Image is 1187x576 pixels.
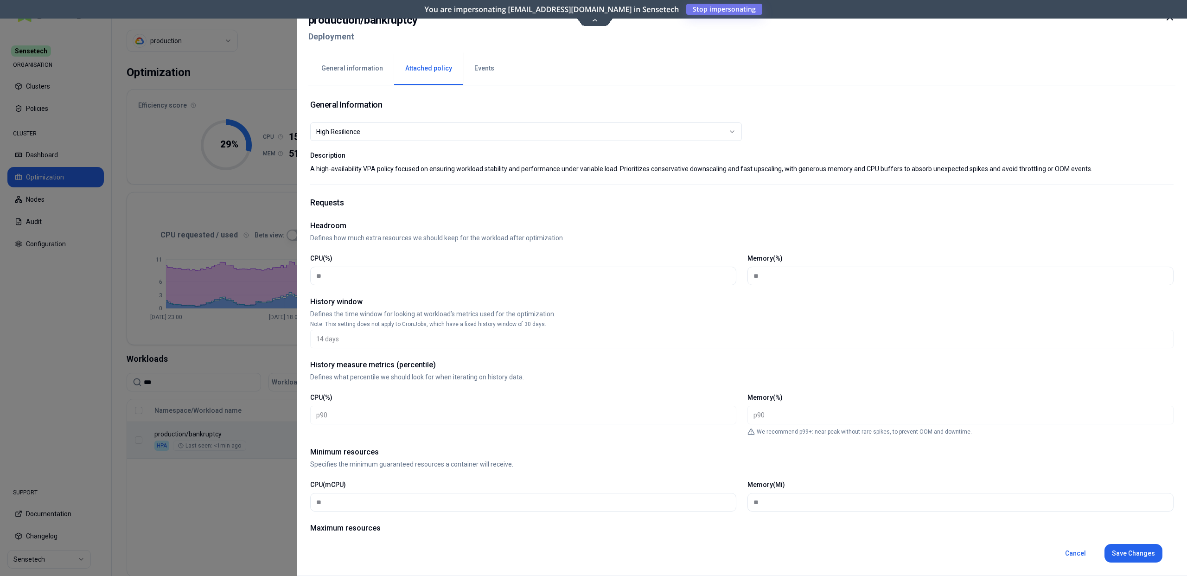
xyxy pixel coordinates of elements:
h1: General Information [310,98,382,111]
h2: History measure metrics (percentile) [310,359,1174,371]
label: Memory(Mi) [747,481,785,488]
button: Attached policy [394,52,463,85]
h2: Headroom [310,220,1174,231]
button: General information [310,52,394,85]
h2: Maximum resources [310,523,1174,534]
p: A high-availability VPA policy focused on ensuring workload stability and performance under varia... [310,164,1174,173]
h1: Requests [310,196,1174,209]
p: We recommend p99+: near-peak without rare spikes, to prevent OOM and downtime. [757,428,972,435]
p: Note: This setting does not apply to CronJobs, which have a fixed history window of 30 days. [310,320,1174,328]
p: Defines how much extra resources we should keep for the workload after optimization [310,233,1174,243]
label: CPU(%) [310,255,332,262]
label: Memory(%) [747,394,783,401]
label: Memory(%) [747,255,783,262]
label: CPU(%) [310,394,332,401]
h2: Deployment [308,28,417,45]
label: CPU(mCPU) [310,481,346,488]
p: Defines the time window for looking at workload’s metrics used for the optimization. [310,309,1174,319]
p: Specifies the minimum guaranteed resources a container will receive. [310,460,1174,469]
button: Cancel [1058,544,1093,563]
button: Save Changes [1104,544,1162,563]
h2: Minimum resources [310,447,1174,458]
button: Events [463,52,505,85]
p: Defines what percentile we should look for when iterating on history data. [310,372,1174,382]
h2: History window [310,296,1174,307]
h2: production / bankruptcy [308,12,417,28]
label: Description [310,152,1174,159]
